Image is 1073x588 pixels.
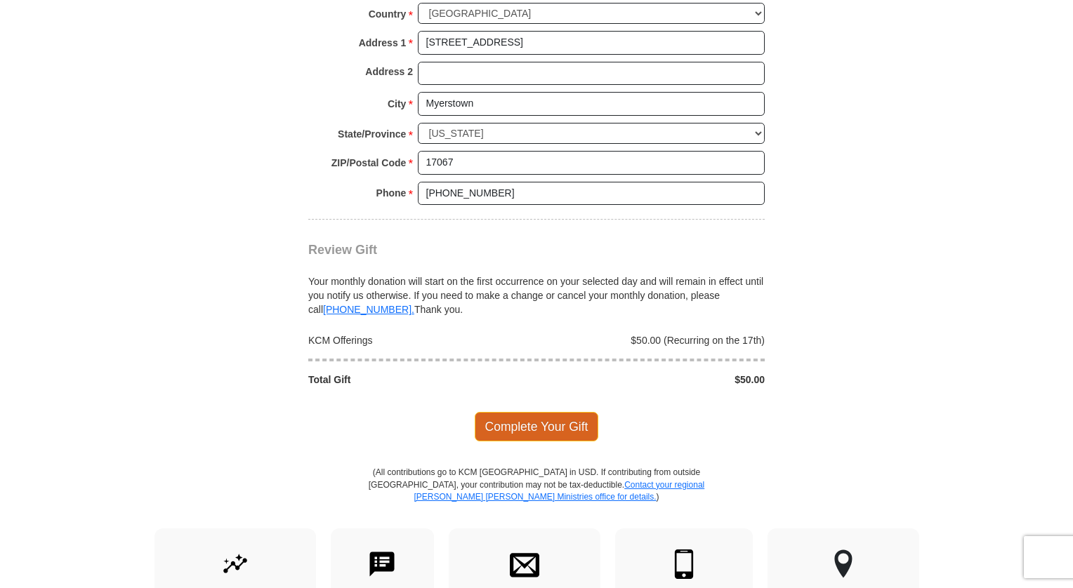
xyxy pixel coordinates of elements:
[220,549,250,579] img: give-by-stock.svg
[376,183,407,203] strong: Phone
[369,4,407,24] strong: Country
[631,335,765,346] span: $50.00 (Recurring on the 17th)
[301,333,537,347] div: KCM Offerings
[301,373,537,387] div: Total Gift
[368,467,705,528] p: (All contributions go to KCM [GEOGRAPHIC_DATA] in USD. If contributing from outside [GEOGRAPHIC_D...
[308,258,765,316] div: Your monthly donation will start on the first occurrence on your selected day and will remain in ...
[388,94,406,114] strong: City
[414,480,704,502] a: Contact your regional [PERSON_NAME] [PERSON_NAME] Ministries office for details.
[323,304,414,315] a: [PHONE_NUMBER].
[536,373,772,387] div: $50.00
[834,549,853,579] img: other-region
[359,33,407,53] strong: Address 1
[669,549,699,579] img: mobile.svg
[365,62,413,81] strong: Address 2
[331,153,407,173] strong: ZIP/Postal Code
[338,124,406,144] strong: State/Province
[510,549,539,579] img: envelope.svg
[308,243,377,257] span: Review Gift
[367,549,397,579] img: text-to-give.svg
[475,412,599,441] span: Complete Your Gift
